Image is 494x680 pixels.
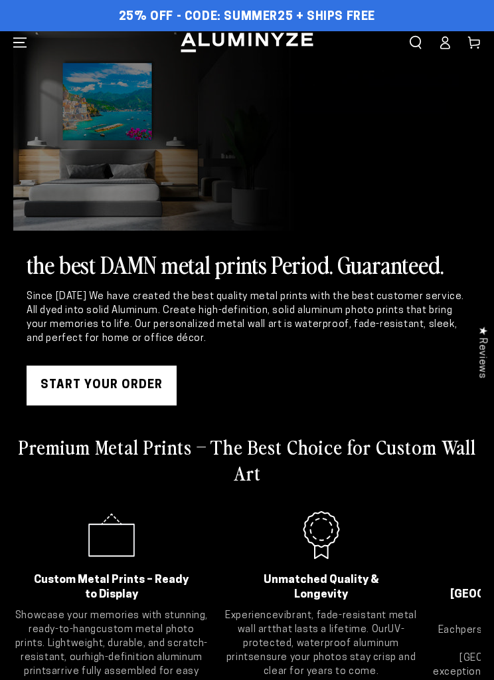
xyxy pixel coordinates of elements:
[401,31,430,54] summary: Search our site
[24,653,203,677] strong: high-definition aluminum prints
[13,433,481,485] h2: Premium Metal Prints – The Best Choice for Custom Wall Art
[27,366,177,405] a: START YOUR Order
[469,316,494,389] div: Click to open Judge.me floating reviews tab
[238,611,417,635] strong: vibrant, fade-resistant metal wall art
[27,251,467,277] h2: the best DAMN metal prints Period. Guaranteed.
[27,290,467,346] div: Since [DATE] We have created the best quality metal prints with the best customer service. All dy...
[15,625,195,649] strong: custom metal photo prints
[5,31,35,54] summary: Menu
[223,609,420,679] p: Experience that lasts a lifetime. Our ensure your photos stay crisp and clear for years to come.
[119,10,375,25] span: 25% OFF - Code: SUMMER25 + Ships Free
[179,31,315,54] img: Aluminyze
[226,625,404,663] strong: UV-protected, waterproof aluminum prints
[30,573,193,602] h2: Custom Metal Prints – Ready to Display
[240,573,403,602] h2: Unmatched Quality & Longevity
